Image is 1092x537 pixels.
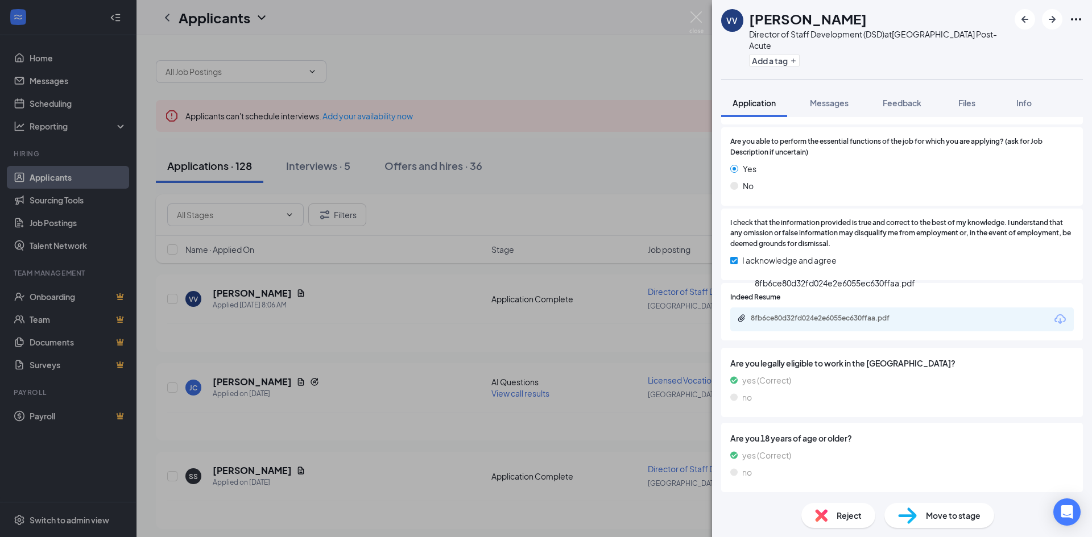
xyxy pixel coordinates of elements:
[730,432,1074,444] span: Are you 18 years of age or older?
[742,254,837,267] span: I acknowledge and agree
[883,98,921,108] span: Feedback
[749,55,800,66] button: PlusAdd a tag
[1069,13,1083,26] svg: Ellipses
[743,163,756,175] span: Yes
[1053,498,1081,526] div: Open Intercom Messenger
[730,292,780,303] span: Indeed Resume
[742,449,791,461] span: yes (Correct)
[1042,9,1062,30] button: ArrowRight
[837,509,862,522] span: Reject
[1045,13,1059,26] svg: ArrowRight
[742,391,752,403] span: no
[743,180,754,192] span: No
[733,98,776,108] span: Application
[737,314,921,324] a: Paperclip8fb6ce80d32fd024e2e6055ec630ffaa.pdf
[726,15,738,26] div: VV
[742,466,752,478] span: no
[730,218,1074,250] span: I check that the information provided is true and correct to the best of my knowledge. I understa...
[958,98,975,108] span: Files
[730,357,1074,369] span: Are you legally eligible to work in the [GEOGRAPHIC_DATA]?
[926,509,981,522] span: Move to stage
[749,9,867,28] h1: [PERSON_NAME]
[810,98,849,108] span: Messages
[749,28,1009,51] div: Director of Staff Development (DSD) at [GEOGRAPHIC_DATA] Post-Acute
[742,374,791,386] span: yes (Correct)
[755,277,915,289] div: 8fb6ce80d32fd024e2e6055ec630ffaa.pdf
[1016,98,1032,108] span: Info
[730,136,1074,158] span: Are you able to perform the essential functions of the job for which you are applying? (ask for J...
[1015,9,1035,30] button: ArrowLeftNew
[737,314,746,323] svg: Paperclip
[790,57,797,64] svg: Plus
[751,314,910,323] div: 8fb6ce80d32fd024e2e6055ec630ffaa.pdf
[1053,313,1067,326] svg: Download
[1018,13,1032,26] svg: ArrowLeftNew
